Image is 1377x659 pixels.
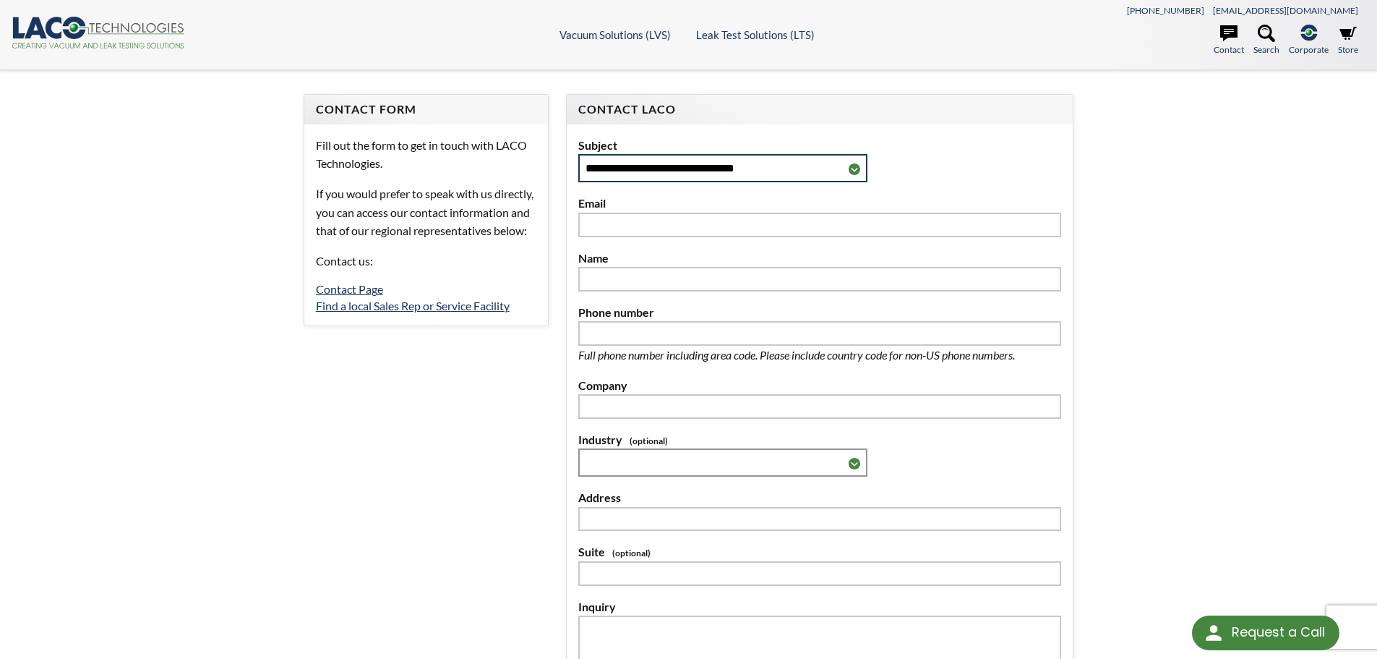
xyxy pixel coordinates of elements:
p: If you would prefer to speak with us directly, you can access our contact information and that of... [316,184,536,240]
h4: Contact LACO [578,102,1061,117]
a: Vacuum Solutions (LVS) [559,28,671,41]
label: Industry [578,430,1061,449]
p: Full phone number including area code. Please include country code for non-US phone numbers. [578,346,1061,365]
label: Name [578,249,1061,268]
label: Inquiry [578,598,1061,616]
div: Request a Call [1192,616,1339,650]
label: Phone number [578,303,1061,322]
p: Fill out the form to get in touch with LACO Technologies. [316,136,536,173]
label: Suite [578,543,1061,561]
a: Contact Page [316,282,383,296]
a: Search [1253,25,1279,56]
label: Address [578,488,1061,507]
a: Find a local Sales Rep or Service Facility [316,299,510,313]
a: [PHONE_NUMBER] [1127,5,1204,16]
span: Corporate [1289,43,1329,56]
label: Company [578,376,1061,395]
a: [EMAIL_ADDRESS][DOMAIN_NAME] [1213,5,1358,16]
div: Request a Call [1232,616,1325,649]
a: Store [1338,25,1358,56]
a: Leak Test Solutions (LTS) [696,28,815,41]
label: Email [578,194,1061,213]
img: round button [1202,621,1225,645]
p: Contact us: [316,252,536,271]
h4: Contact Form [316,102,536,117]
a: Contact [1214,25,1244,56]
label: Subject [578,136,1061,155]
